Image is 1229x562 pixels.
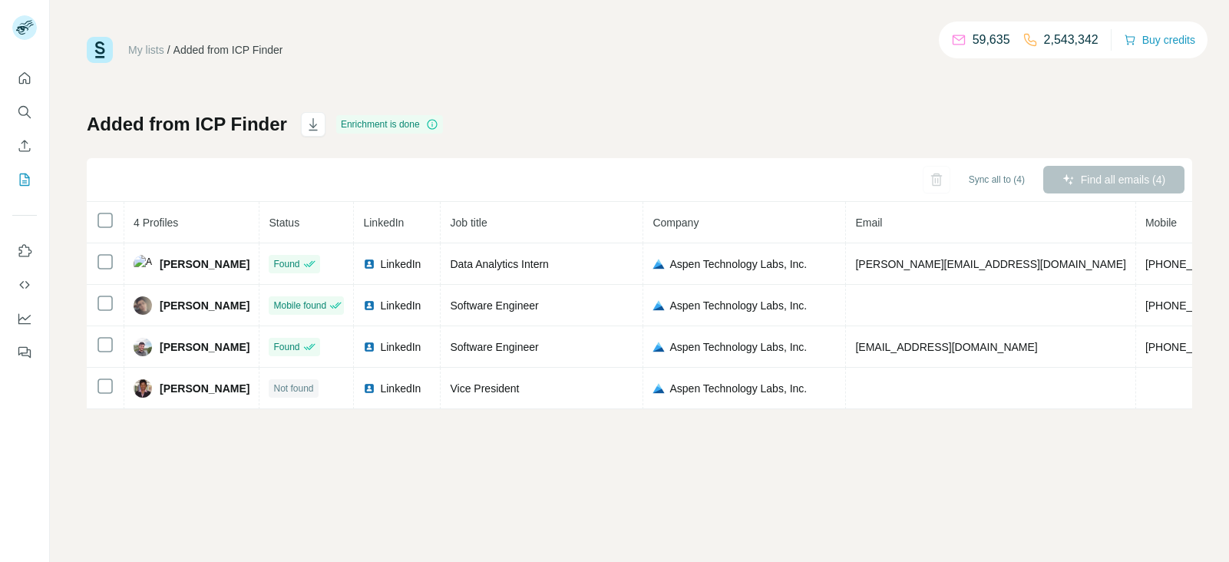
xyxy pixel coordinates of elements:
[134,217,178,229] span: 4 Profiles
[273,257,299,271] span: Found
[855,258,1125,270] span: [PERSON_NAME][EMAIL_ADDRESS][DOMAIN_NAME]
[12,271,37,299] button: Use Surfe API
[363,341,375,353] img: LinkedIn logo
[855,341,1037,353] span: [EMAIL_ADDRESS][DOMAIN_NAME]
[450,299,538,312] span: Software Engineer
[450,382,519,395] span: Vice President
[1124,29,1195,51] button: Buy credits
[128,44,164,56] a: My lists
[669,381,807,396] span: Aspen Technology Labs, Inc.
[652,299,665,312] img: company-logo
[160,381,249,396] span: [PERSON_NAME]
[669,339,807,355] span: Aspen Technology Labs, Inc.
[12,132,37,160] button: Enrich CSV
[855,217,882,229] span: Email
[1044,31,1099,49] p: 2,543,342
[12,305,37,332] button: Dashboard
[652,217,699,229] span: Company
[450,217,487,229] span: Job title
[12,98,37,126] button: Search
[363,382,375,395] img: LinkedIn logo
[173,42,283,58] div: Added from ICP Finder
[134,255,152,273] img: Avatar
[12,64,37,92] button: Quick start
[380,256,421,272] span: LinkedIn
[273,340,299,354] span: Found
[450,341,538,353] span: Software Engineer
[652,258,665,270] img: company-logo
[12,237,37,265] button: Use Surfe on LinkedIn
[12,166,37,193] button: My lists
[160,256,249,272] span: [PERSON_NAME]
[1145,217,1177,229] span: Mobile
[958,168,1036,191] button: Sync all to (4)
[134,379,152,398] img: Avatar
[167,42,170,58] li: /
[336,115,443,134] div: Enrichment is done
[87,37,113,63] img: Surfe Logo
[273,299,326,312] span: Mobile found
[363,217,404,229] span: LinkedIn
[380,339,421,355] span: LinkedIn
[450,258,548,270] span: Data Analytics Intern
[160,298,249,313] span: [PERSON_NAME]
[12,339,37,366] button: Feedback
[160,339,249,355] span: [PERSON_NAME]
[134,296,152,315] img: Avatar
[652,382,665,395] img: company-logo
[669,298,807,313] span: Aspen Technology Labs, Inc.
[973,31,1010,49] p: 59,635
[969,173,1025,187] span: Sync all to (4)
[652,341,665,353] img: company-logo
[380,381,421,396] span: LinkedIn
[269,217,299,229] span: Status
[363,299,375,312] img: LinkedIn logo
[380,298,421,313] span: LinkedIn
[87,112,287,137] h1: Added from ICP Finder
[134,338,152,356] img: Avatar
[363,258,375,270] img: LinkedIn logo
[273,382,313,395] span: Not found
[669,256,807,272] span: Aspen Technology Labs, Inc.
